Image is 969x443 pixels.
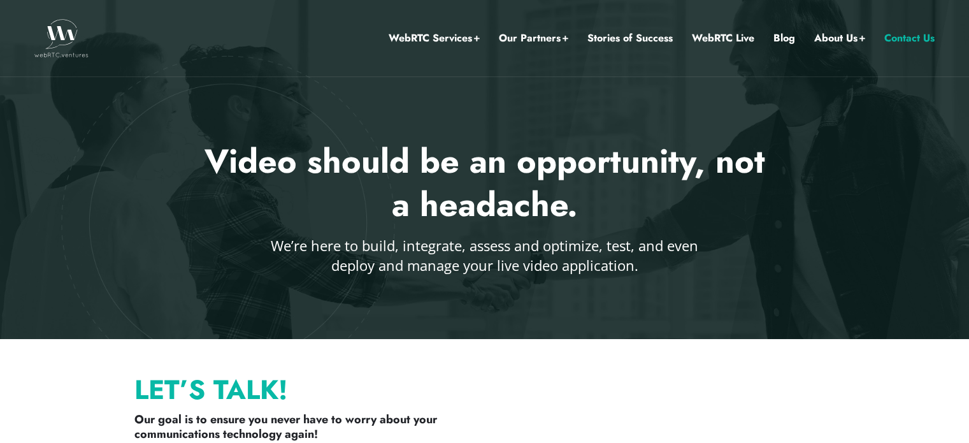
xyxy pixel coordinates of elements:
[269,236,701,275] p: We’re here to build, integrate, assess and optimize, test, and even deploy and manage your live v...
[814,30,865,47] a: About Us
[197,140,773,226] h2: Video should be an opportunity, not a headache.
[389,30,480,47] a: WebRTC Services
[134,412,472,442] p: Our goal is to ensure you never have to worry about your communications technology again!
[692,30,754,47] a: WebRTC Live
[134,381,472,400] p: Let’s Talk!
[34,19,89,57] img: WebRTC.ventures
[773,30,795,47] a: Blog
[499,30,568,47] a: Our Partners
[587,30,673,47] a: Stories of Success
[884,30,935,47] a: Contact Us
